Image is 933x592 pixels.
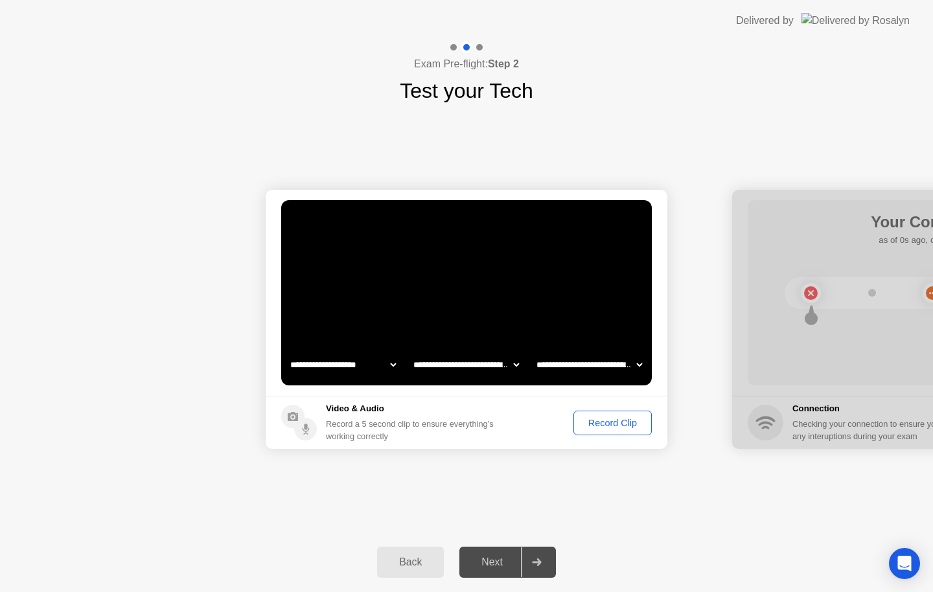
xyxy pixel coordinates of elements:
[414,56,519,72] h4: Exam Pre-flight:
[534,352,645,378] select: Available microphones
[889,548,920,579] div: Open Intercom Messenger
[381,556,440,568] div: Back
[326,402,499,415] h5: Video & Audio
[288,352,398,378] select: Available cameras
[411,352,522,378] select: Available speakers
[377,547,444,578] button: Back
[463,556,521,568] div: Next
[326,418,499,442] div: Record a 5 second clip to ensure everything’s working correctly
[400,75,533,106] h1: Test your Tech
[801,13,910,28] img: Delivered by Rosalyn
[736,13,794,28] div: Delivered by
[488,58,519,69] b: Step 2
[459,547,556,578] button: Next
[573,411,652,435] button: Record Clip
[578,418,647,428] div: Record Clip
